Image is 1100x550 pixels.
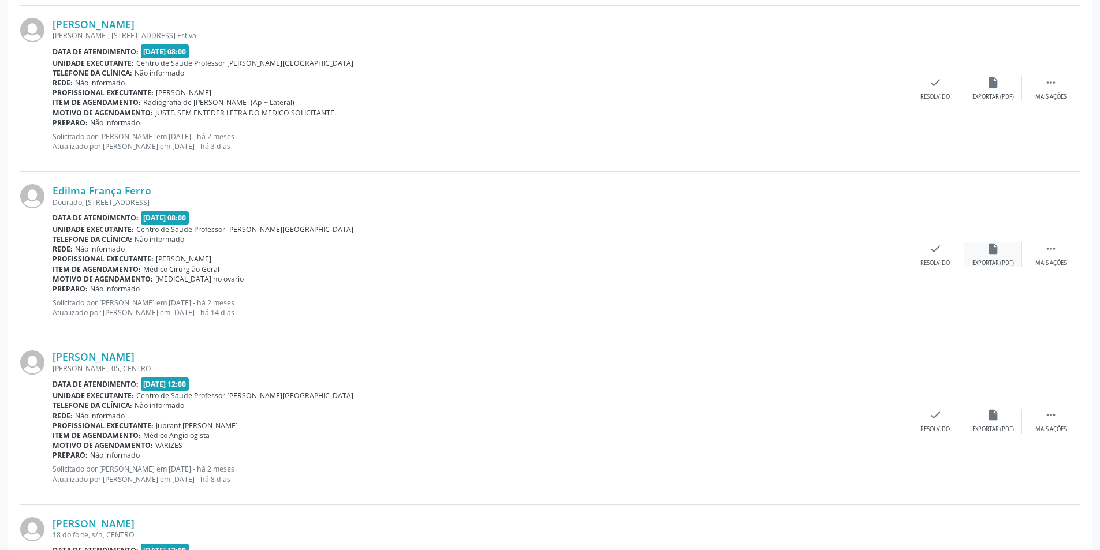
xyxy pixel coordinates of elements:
[53,184,151,197] a: Edilma França Ferro
[1045,76,1057,89] i: 
[53,78,73,88] b: Rede:
[75,78,125,88] span: Não informado
[143,264,219,274] span: Médico Cirurgião Geral
[53,68,132,78] b: Telefone da clínica:
[53,244,73,254] b: Rede:
[53,31,907,40] div: [PERSON_NAME], [STREET_ADDRESS] Estiva
[53,431,141,440] b: Item de agendamento:
[987,242,1000,255] i: insert_drive_file
[972,425,1014,433] div: Exportar (PDF)
[90,450,140,460] span: Não informado
[53,254,154,264] b: Profissional executante:
[20,18,44,42] img: img
[53,401,132,410] b: Telefone da clínica:
[53,464,907,484] p: Solicitado por [PERSON_NAME] em [DATE] - há 2 meses Atualizado por [PERSON_NAME] em [DATE] - há 8...
[53,118,88,128] b: Preparo:
[53,18,135,31] a: [PERSON_NAME]
[1035,425,1067,433] div: Mais ações
[53,47,139,57] b: Data de atendimento:
[53,88,154,98] b: Profissional executante:
[53,213,139,223] b: Data de atendimento:
[53,298,907,317] p: Solicitado por [PERSON_NAME] em [DATE] - há 2 meses Atualizado por [PERSON_NAME] em [DATE] - há 1...
[156,421,238,431] span: Jubrant [PERSON_NAME]
[1045,409,1057,421] i: 
[53,132,907,151] p: Solicitado por [PERSON_NAME] em [DATE] - há 2 meses Atualizado por [PERSON_NAME] em [DATE] - há 3...
[20,350,44,375] img: img
[136,58,353,68] span: Centro de Saude Professor [PERSON_NAME][GEOGRAPHIC_DATA]
[53,108,153,118] b: Motivo de agendamento:
[143,431,210,440] span: Médico Angiologista
[141,44,189,58] span: [DATE] 08:00
[135,401,184,410] span: Não informado
[53,284,88,294] b: Preparo:
[920,93,950,101] div: Resolvido
[20,517,44,541] img: img
[136,391,353,401] span: Centro de Saude Professor [PERSON_NAME][GEOGRAPHIC_DATA]
[53,197,907,207] div: Dourado, [STREET_ADDRESS]
[75,244,125,254] span: Não informado
[53,98,141,107] b: Item de agendamento:
[143,98,294,107] span: Radiografia de [PERSON_NAME] (Ap + Lateral)
[135,68,184,78] span: Não informado
[141,211,189,225] span: [DATE] 08:00
[156,88,211,98] span: [PERSON_NAME]
[53,225,134,234] b: Unidade executante:
[53,350,135,363] a: [PERSON_NAME]
[987,76,1000,89] i: insert_drive_file
[141,377,189,391] span: [DATE] 12:00
[53,450,88,460] b: Preparo:
[53,517,135,530] a: [PERSON_NAME]
[155,108,336,118] span: JUSTF. SEM ENTEDER LETRA DO MEDICO SOLICITANTE.
[920,425,950,433] div: Resolvido
[53,411,73,421] b: Rede:
[929,409,942,421] i: check
[90,284,140,294] span: Não informado
[987,409,1000,421] i: insert_drive_file
[53,530,907,540] div: 18 do forte, s/n, CENTRO
[53,234,132,244] b: Telefone da clínica:
[972,93,1014,101] div: Exportar (PDF)
[53,264,141,274] b: Item de agendamento:
[53,379,139,389] b: Data de atendimento:
[929,76,942,89] i: check
[75,411,125,421] span: Não informado
[136,225,353,234] span: Centro de Saude Professor [PERSON_NAME][GEOGRAPHIC_DATA]
[135,234,184,244] span: Não informado
[53,58,134,68] b: Unidade executante:
[929,242,942,255] i: check
[1035,93,1067,101] div: Mais ações
[53,440,153,450] b: Motivo de agendamento:
[53,364,907,373] div: [PERSON_NAME], 05, CENTRO
[155,440,182,450] span: VARIZES
[920,259,950,267] div: Resolvido
[53,421,154,431] b: Profissional executante:
[155,274,244,284] span: [MEDICAL_DATA] no ovario
[156,254,211,264] span: [PERSON_NAME]
[1035,259,1067,267] div: Mais ações
[20,184,44,208] img: img
[1045,242,1057,255] i: 
[972,259,1014,267] div: Exportar (PDF)
[53,391,134,401] b: Unidade executante:
[53,274,153,284] b: Motivo de agendamento:
[90,118,140,128] span: Não informado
